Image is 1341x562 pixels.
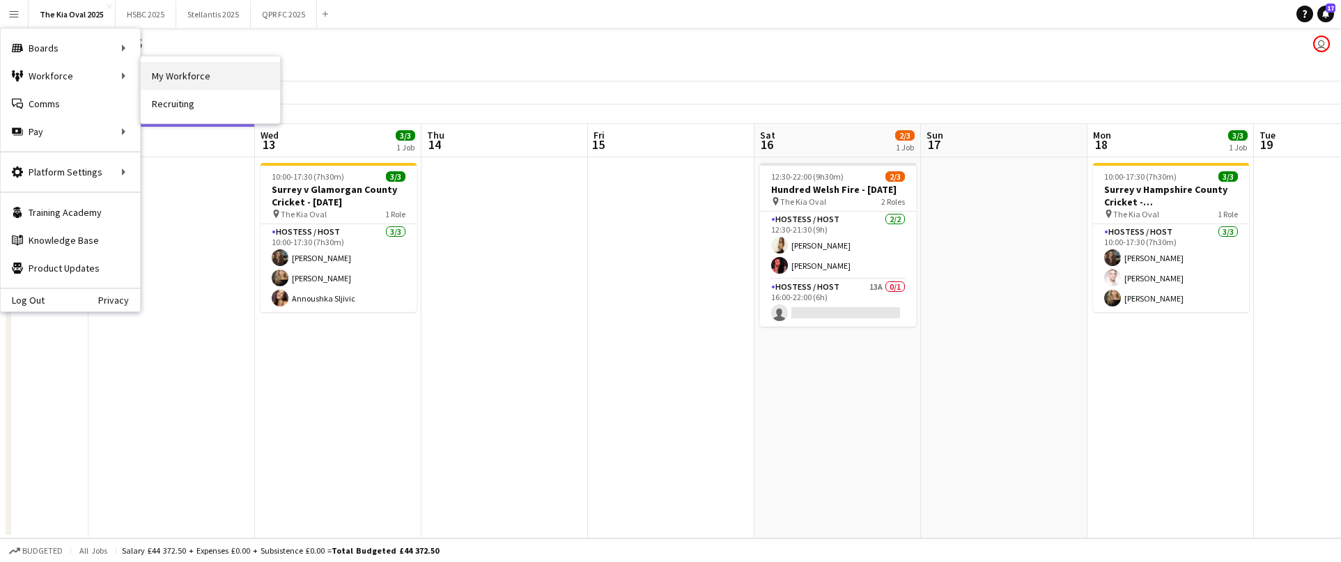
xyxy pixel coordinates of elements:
[1218,171,1238,182] span: 3/3
[924,136,943,153] span: 17
[261,163,417,312] app-job-card: 10:00-17:30 (7h30m)3/3Surrey v Glamorgan County Cricket - [DATE] The Kia Oval1 RoleHostess / Host...
[758,136,775,153] span: 16
[258,136,279,153] span: 13
[1,254,140,282] a: Product Updates
[594,129,605,141] span: Fri
[98,295,140,306] a: Privacy
[261,224,417,312] app-card-role: Hostess / Host3/310:00-17:30 (7h30m)[PERSON_NAME][PERSON_NAME]Annoushka Sljivic
[141,90,280,118] a: Recruiting
[396,142,414,153] div: 1 Job
[780,196,826,207] span: The Kia Oval
[281,209,327,219] span: The Kia Oval
[1091,136,1111,153] span: 18
[1,198,140,226] a: Training Academy
[77,545,110,556] span: All jobs
[1093,224,1249,312] app-card-role: Hostess / Host3/310:00-17:30 (7h30m)[PERSON_NAME][PERSON_NAME][PERSON_NAME]
[1,158,140,186] div: Platform Settings
[591,136,605,153] span: 15
[1,118,140,146] div: Pay
[760,279,916,327] app-card-role: Hostess / Host13A0/116:00-22:00 (6h)
[1,295,45,306] a: Log Out
[881,196,905,207] span: 2 Roles
[1317,6,1334,22] a: 17
[22,546,63,556] span: Budgeted
[896,142,914,153] div: 1 Job
[425,136,444,153] span: 14
[261,129,279,141] span: Wed
[1093,129,1111,141] span: Mon
[122,545,439,556] div: Salary £44 372.50 + Expenses £0.00 + Subsistence £0.00 =
[1326,3,1335,13] span: 17
[1259,129,1276,141] span: Tue
[272,171,344,182] span: 10:00-17:30 (7h30m)
[7,543,65,559] button: Budgeted
[1257,136,1276,153] span: 19
[176,1,251,28] button: Stellantis 2025
[29,1,116,28] button: The Kia Oval 2025
[1104,171,1177,182] span: 10:00-17:30 (7h30m)
[1313,36,1330,52] app-user-avatar: Sam Johannesson
[116,1,176,28] button: HSBC 2025
[1,226,140,254] a: Knowledge Base
[760,163,916,327] app-job-card: 12:30-22:00 (9h30m)2/3Hundred Welsh Fire - [DATE] The Kia Oval2 RolesHostess / Host2/212:30-21:30...
[1,62,140,90] div: Workforce
[1218,209,1238,219] span: 1 Role
[771,171,844,182] span: 12:30-22:00 (9h30m)
[141,62,280,90] a: My Workforce
[1229,142,1247,153] div: 1 Job
[885,171,905,182] span: 2/3
[427,129,444,141] span: Thu
[760,212,916,279] app-card-role: Hostess / Host2/212:30-21:30 (9h)[PERSON_NAME][PERSON_NAME]
[1093,183,1249,208] h3: Surrey v Hampshire County Cricket - [GEOGRAPHIC_DATA][DATE]
[385,209,405,219] span: 1 Role
[251,1,317,28] button: QPR FC 2025
[1,90,140,118] a: Comms
[386,171,405,182] span: 3/3
[1093,163,1249,312] app-job-card: 10:00-17:30 (7h30m)3/3Surrey v Hampshire County Cricket - [GEOGRAPHIC_DATA][DATE] The Kia Oval1 R...
[760,183,916,196] h3: Hundred Welsh Fire - [DATE]
[332,545,439,556] span: Total Budgeted £44 372.50
[760,129,775,141] span: Sat
[1,34,140,62] div: Boards
[396,130,415,141] span: 3/3
[1113,209,1159,219] span: The Kia Oval
[895,130,915,141] span: 2/3
[261,183,417,208] h3: Surrey v Glamorgan County Cricket - [DATE]
[927,129,943,141] span: Sun
[1228,130,1248,141] span: 3/3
